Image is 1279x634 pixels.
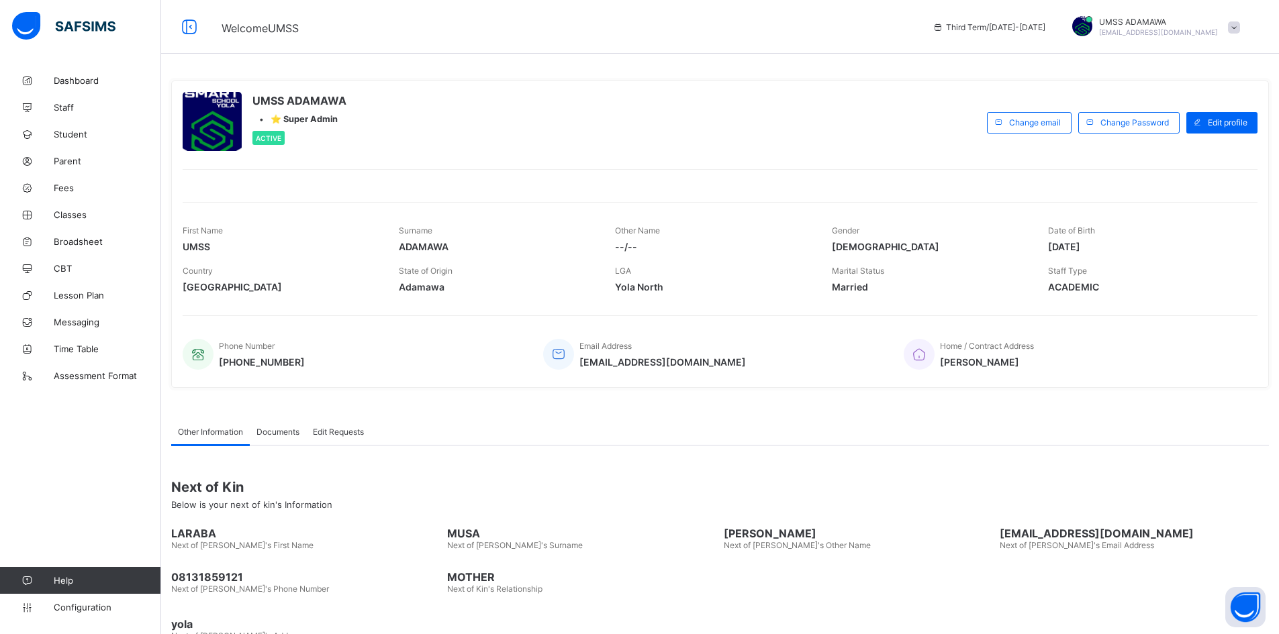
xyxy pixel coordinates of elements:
span: session/term information [933,22,1045,32]
span: [EMAIL_ADDRESS][DOMAIN_NAME] [1099,28,1218,36]
span: [GEOGRAPHIC_DATA] [183,281,379,293]
span: ADAMAWA [399,241,595,252]
span: [PERSON_NAME] [724,527,993,540]
span: [EMAIL_ADDRESS][DOMAIN_NAME] [579,356,746,368]
span: Active [256,134,281,142]
span: yola [171,617,1269,631]
span: [EMAIL_ADDRESS][DOMAIN_NAME] [1000,527,1269,540]
span: Other Name [615,225,660,235]
span: Change email [1009,117,1061,127]
span: Time Table [54,344,161,354]
span: --/-- [615,241,811,252]
span: 08131859121 [171,570,440,584]
span: ⭐ Super Admin [271,114,338,124]
span: CBT [54,263,161,274]
span: MUSA [447,527,716,540]
span: LGA [615,266,631,276]
span: First Name [183,225,223,235]
span: Next of [PERSON_NAME]'s Surname [447,540,583,550]
span: Other Information [178,427,243,437]
span: Date of Birth [1048,225,1095,235]
span: Messaging [54,317,161,327]
span: [DEMOGRAPHIC_DATA] [832,241,1028,252]
span: Configuration [54,602,160,613]
span: Phone Number [219,341,275,351]
span: Staff [54,102,161,113]
span: Below is your next of kin's Information [171,499,332,510]
span: Next of Kin [171,479,1269,495]
img: safsims [12,12,115,40]
span: MOTHER [447,570,716,584]
span: Edit profile [1208,117,1247,127]
span: Documents [256,427,299,437]
span: Adamawa [399,281,595,293]
span: Surname [399,225,432,235]
span: Next of [PERSON_NAME]'s Email Address [1000,540,1154,550]
span: Next of [PERSON_NAME]'s Other Name [724,540,871,550]
span: Parent [54,156,161,166]
span: Next of [PERSON_NAME]'s Phone Number [171,584,329,594]
span: State of Origin [399,266,453,276]
div: UMSSADAMAWA [1059,16,1247,38]
span: [PHONE_NUMBER] [219,356,305,368]
span: Lesson Plan [54,290,161,301]
span: ACADEMIC [1048,281,1244,293]
span: Edit Requests [313,427,364,437]
span: Next of [PERSON_NAME]'s First Name [171,540,314,550]
div: • [252,114,346,124]
span: Assessment Format [54,370,161,381]
span: Next of Kin's Relationship [447,584,542,594]
span: Married [832,281,1028,293]
span: Email Address [579,341,632,351]
span: Broadsheet [54,236,161,247]
span: Dashboard [54,75,161,86]
span: LARABA [171,527,440,540]
span: UMSS ADAMAWA [1099,17,1218,27]
span: Welcome UMSS [222,21,299,35]
span: Fees [54,182,161,193]
span: Country [183,266,213,276]
span: Classes [54,209,161,220]
span: Home / Contract Address [940,341,1034,351]
span: Gender [832,225,859,235]
span: [PERSON_NAME] [940,356,1034,368]
span: Marital Status [832,266,884,276]
span: Student [54,129,161,140]
button: Open asap [1225,587,1266,627]
span: Staff Type [1048,266,1087,276]
span: UMSS ADAMAWA [252,94,346,107]
span: Help [54,575,160,586]
span: Yola North [615,281,811,293]
span: Change Password [1100,117,1169,127]
span: UMSS [183,241,379,252]
span: [DATE] [1048,241,1244,252]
